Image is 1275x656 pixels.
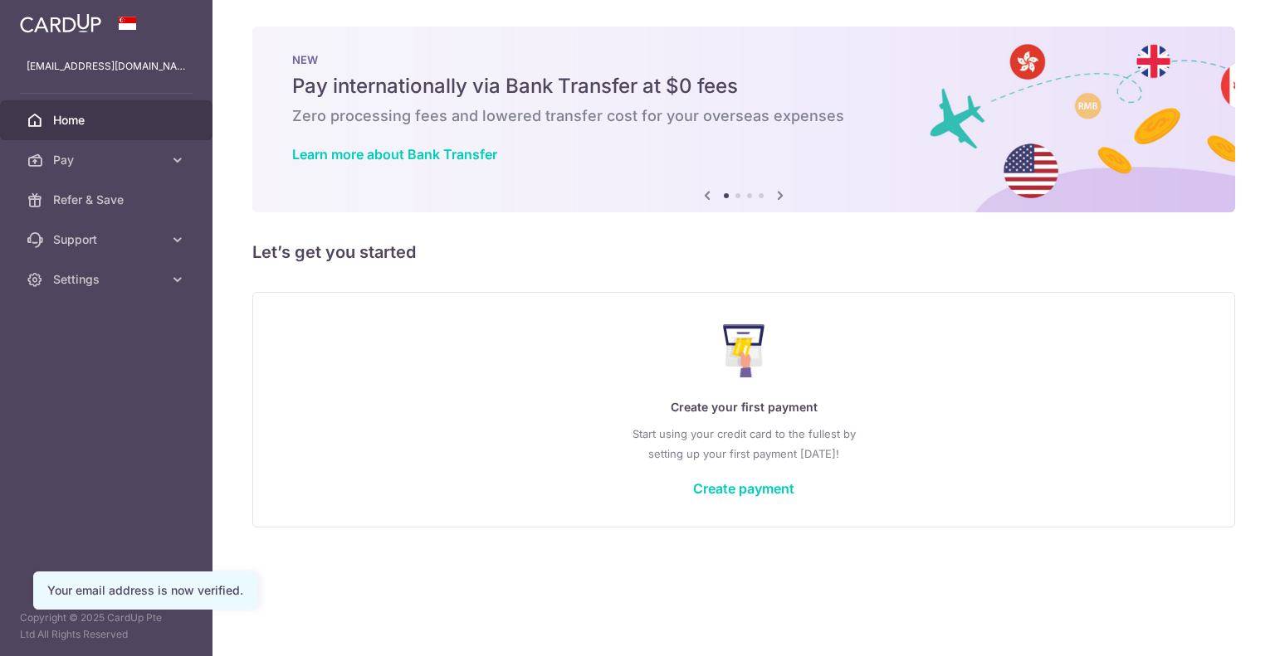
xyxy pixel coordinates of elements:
[292,106,1195,126] h6: Zero processing fees and lowered transfer cost for your overseas expenses
[286,397,1201,417] p: Create your first payment
[252,27,1235,212] img: Bank transfer banner
[292,53,1195,66] p: NEW
[292,146,497,163] a: Learn more about Bank Transfer
[693,480,794,497] a: Create payment
[53,152,163,168] span: Pay
[723,324,765,377] img: Make Payment
[47,582,243,599] div: Your email address is now verified.
[27,58,186,75] p: [EMAIL_ADDRESS][DOMAIN_NAME]
[53,192,163,208] span: Refer & Save
[252,239,1235,265] h5: Let’s get you started
[292,73,1195,100] h5: Pay internationally via Bank Transfer at $0 fees
[53,271,163,288] span: Settings
[53,112,163,129] span: Home
[20,13,101,33] img: CardUp
[53,231,163,248] span: Support
[286,424,1201,464] p: Start using your credit card to the fullest by setting up your first payment [DATE]!
[1169,606,1258,648] iframe: Opens a widget where you can find more information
